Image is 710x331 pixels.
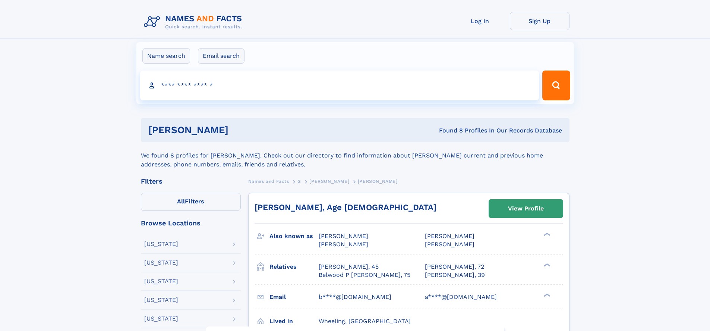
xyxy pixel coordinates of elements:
[542,262,551,267] div: ❯
[297,177,301,186] a: G
[319,263,379,271] a: [PERSON_NAME], 45
[319,318,411,325] span: Wheeling, [GEOGRAPHIC_DATA]
[542,293,551,297] div: ❯
[141,193,241,211] label: Filters
[425,271,485,279] a: [PERSON_NAME], 39
[334,127,562,135] div: Found 8 Profiles In Our Records Database
[141,142,569,169] div: We found 8 profiles for [PERSON_NAME]. Check out our directory to find information about [PERSON_...
[319,271,410,279] a: Belwood P [PERSON_NAME], 75
[319,241,368,248] span: [PERSON_NAME]
[255,203,436,212] a: [PERSON_NAME], Age [DEMOGRAPHIC_DATA]
[141,178,241,185] div: Filters
[142,48,190,64] label: Name search
[269,315,319,328] h3: Lived in
[140,71,539,100] input: search input
[425,232,474,240] span: [PERSON_NAME]
[309,177,349,186] a: [PERSON_NAME]
[542,71,570,100] button: Search Button
[269,291,319,303] h3: Email
[144,297,178,303] div: [US_STATE]
[144,316,178,322] div: [US_STATE]
[510,12,569,30] a: Sign Up
[542,232,551,237] div: ❯
[269,230,319,243] h3: Also known as
[144,241,178,247] div: [US_STATE]
[248,177,289,186] a: Names and Facts
[141,12,248,32] img: Logo Names and Facts
[177,198,185,205] span: All
[141,220,241,227] div: Browse Locations
[358,179,398,184] span: [PERSON_NAME]
[489,200,563,218] a: View Profile
[297,179,301,184] span: G
[309,179,349,184] span: [PERSON_NAME]
[450,12,510,30] a: Log In
[425,241,474,248] span: [PERSON_NAME]
[198,48,244,64] label: Email search
[144,260,178,266] div: [US_STATE]
[319,232,368,240] span: [PERSON_NAME]
[508,200,544,217] div: View Profile
[269,260,319,273] h3: Relatives
[148,125,334,135] h1: [PERSON_NAME]
[425,263,484,271] a: [PERSON_NAME], 72
[144,278,178,284] div: [US_STATE]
